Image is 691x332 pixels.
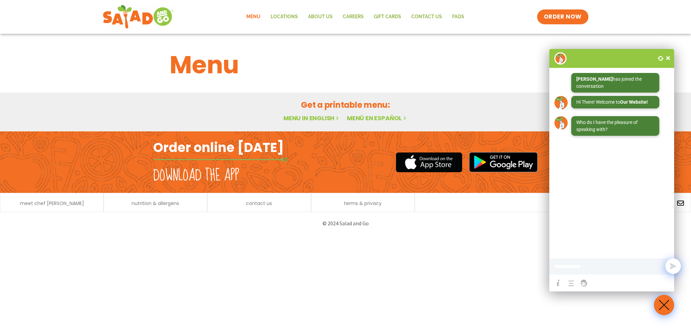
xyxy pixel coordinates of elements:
a: Menu [241,9,266,25]
a: Menu in English [283,114,340,122]
h2: Get a printable menu: [170,99,521,111]
strong: Our Website! [620,99,648,105]
a: FAQs [447,9,469,25]
div: Reset [656,53,666,63]
h2: Order online [DATE] [153,139,284,156]
div: Hi There! Welcome to [576,99,654,106]
img: fork [153,158,288,161]
strong: [PERSON_NAME] [576,76,613,82]
a: Locations [266,9,303,25]
a: Menú en español [347,114,408,122]
h2: Download the app [153,166,239,185]
nav: Menu [241,9,469,25]
a: terms & privacy [344,201,382,206]
img: appstore [396,151,462,173]
a: GIFT CARDS [369,9,406,25]
a: nutrition & allergens [132,201,179,206]
a: meet chef [PERSON_NAME] [20,201,84,206]
img: google_play [469,152,538,172]
div: Who do I have the pleasure of speaking with? [576,119,654,133]
p: © 2024 Salad and Go [157,219,534,228]
img: new-SAG-logo-768×292 [103,3,174,30]
a: ORDER NOW [537,9,588,24]
a: Help [553,278,563,288]
img: wpChatIcon [554,52,566,65]
a: Chat [565,276,577,288]
button: Send [665,258,681,274]
a: Contact Us [406,9,447,25]
a: Careers [338,9,369,25]
img: wpChatIcon [655,296,673,314]
a: contact us [246,201,272,206]
div: has joined the conversation [576,76,654,90]
a: About Us [303,9,338,25]
a: Support [579,278,589,288]
h1: Menu [170,47,521,83]
span: ORDER NOW [544,13,582,21]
